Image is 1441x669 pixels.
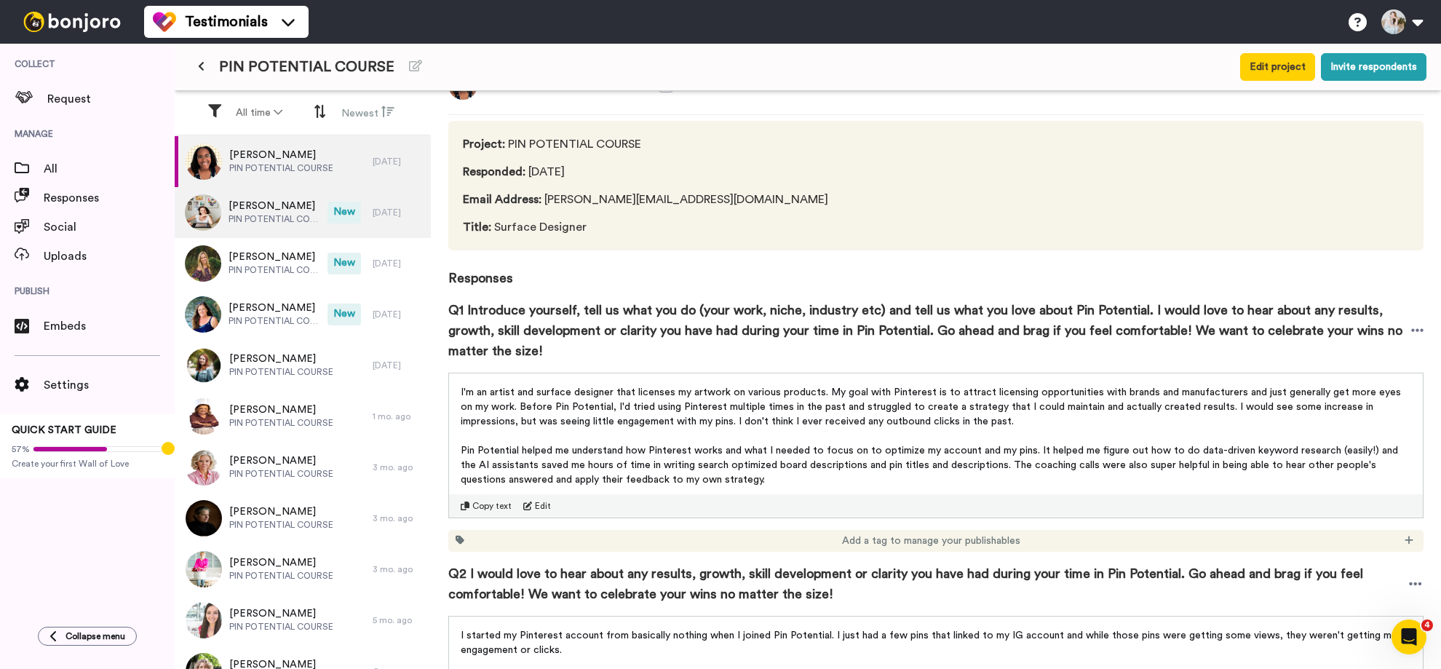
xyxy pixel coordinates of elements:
[44,317,175,335] span: Embeds
[229,213,320,225] span: PIN POTENTIAL COURSE
[44,218,175,236] span: Social
[461,630,1410,655] span: I started my Pinterest account from basically nothing when I joined Pin Potential. I just had a f...
[461,446,1401,485] span: Pin Potential helped me understand how Pinterest works and what I needed to focus on to optimize ...
[229,315,320,327] span: PIN POTENTIAL COURSE
[229,352,333,366] span: [PERSON_NAME]
[463,163,828,181] span: [DATE]
[186,449,222,486] img: 52daa714-f8a1-4e3f-afdd-d1219d9ddeab.png
[185,194,221,231] img: 1dbd9cde-0e11-4fb5-9b96-fc7d96deb925.jpeg
[12,458,163,470] span: Create your first Wall of Love
[229,468,333,480] span: PIN POTENTIAL COURSE
[17,12,127,32] img: bj-logo-header-white.svg
[186,551,222,587] img: da0da98c-5699-48d6-8b49-69972a259902.jpeg
[175,391,431,442] a: [PERSON_NAME]PIN POTENTIAL COURSE1 mo. ago
[175,136,431,187] a: [PERSON_NAME]PIN POTENTIAL COURSE[DATE]
[44,376,175,394] span: Settings
[229,250,320,264] span: [PERSON_NAME]
[186,500,222,537] img: 3832ab74-9b63-4bf7-a4db-44e33e741550.jpeg
[327,304,361,325] span: New
[175,544,431,595] a: [PERSON_NAME]PIN POTENTIAL COURSE3 mo. ago
[463,138,505,150] span: Project :
[229,301,320,315] span: [PERSON_NAME]
[185,296,221,333] img: 261d3ba1-66a3-44e3-8226-9929a4e4e69e.jpeg
[229,403,333,417] span: [PERSON_NAME]
[186,398,222,435] img: 7148a9af-eaa4-46f0-8175-82ec91f49576.png
[229,555,333,570] span: [PERSON_NAME]
[229,417,333,429] span: PIN POTENTIAL COURSE
[12,425,116,435] span: QUICK START GUIDE
[373,614,424,626] div: 5 mo. ago
[38,627,137,646] button: Collapse menu
[186,602,222,638] img: fdab12dd-a05b-4a44-b965-12dcc139af67.png
[186,347,222,384] img: f11fcd46-4b71-4311-8511-1e4040adf36f.jpeg
[463,221,491,233] span: Title :
[229,621,333,633] span: PIN POTENTIAL COURSE
[1392,619,1426,654] iframe: Intercom live chat
[229,519,333,531] span: PIN POTENTIAL COURSE
[1240,53,1315,81] button: Edit project
[162,442,175,455] div: Tooltip anchor
[463,135,828,153] span: PIN POTENTIAL COURSE
[175,187,431,238] a: [PERSON_NAME]PIN POTENTIAL COURSENew[DATE]
[175,493,431,544] a: [PERSON_NAME]PIN POTENTIAL COURSE3 mo. ago
[327,202,361,223] span: New
[373,411,424,422] div: 1 mo. ago
[229,454,333,468] span: [PERSON_NAME]
[463,218,828,236] span: Surface Designer
[535,500,551,512] span: Edit
[373,360,424,371] div: [DATE]
[1421,619,1433,631] span: 4
[12,443,30,455] span: 57%
[229,162,333,174] span: PIN POTENTIAL COURSE
[461,387,1404,427] span: I'm an artist and surface designer that licenses my artwork on various products. My goal with Pin...
[448,250,1424,288] span: Responses
[229,504,333,519] span: [PERSON_NAME]
[229,570,333,582] span: PIN POTENTIAL COURSE
[185,12,268,32] span: Testimonials
[842,534,1020,548] span: Add a tag to manage your publishables
[463,194,541,205] span: Email Address :
[175,238,431,289] a: [PERSON_NAME]PIN POTENTIAL COURSENew[DATE]
[229,606,333,621] span: [PERSON_NAME]
[373,258,424,269] div: [DATE]
[219,57,394,77] span: PIN POTENTIAL COURSE
[229,148,333,162] span: [PERSON_NAME]
[175,595,431,646] a: [PERSON_NAME]PIN POTENTIAL COURSE5 mo. ago
[175,442,431,493] a: [PERSON_NAME]PIN POTENTIAL COURSE3 mo. ago
[463,166,525,178] span: Responded :
[448,563,1408,604] span: Q2 I would love to hear about any results, growth, skill development or clarity you have had duri...
[373,309,424,320] div: [DATE]
[65,630,125,642] span: Collapse menu
[1321,53,1426,81] button: Invite respondents
[373,512,424,524] div: 3 mo. ago
[333,99,403,127] button: Newest
[373,156,424,167] div: [DATE]
[44,248,175,265] span: Uploads
[229,199,320,213] span: [PERSON_NAME]
[185,245,221,282] img: f3770117-e843-47c8-84ec-d4e991ec5c18.png
[44,189,175,207] span: Responses
[175,340,431,391] a: [PERSON_NAME]PIN POTENTIAL COURSE[DATE]
[44,160,175,178] span: All
[47,90,175,108] span: Request
[463,191,828,208] span: [PERSON_NAME][EMAIL_ADDRESS][DOMAIN_NAME]
[448,300,1411,361] span: Q1 Introduce yourself, tell us what you do (your work, niche, industry etc) and tell us what you ...
[327,253,361,274] span: New
[227,100,291,126] button: All time
[373,563,424,575] div: 3 mo. ago
[175,289,431,340] a: [PERSON_NAME]PIN POTENTIAL COURSENew[DATE]
[186,143,222,180] img: ca4a4349-63ac-4795-af8f-fd1b93b4589d.jpeg
[229,264,320,276] span: PIN POTENTIAL COURSE
[472,500,512,512] span: Copy text
[153,10,176,33] img: tm-color.svg
[373,207,424,218] div: [DATE]
[373,462,424,473] div: 3 mo. ago
[229,366,333,378] span: PIN POTENTIAL COURSE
